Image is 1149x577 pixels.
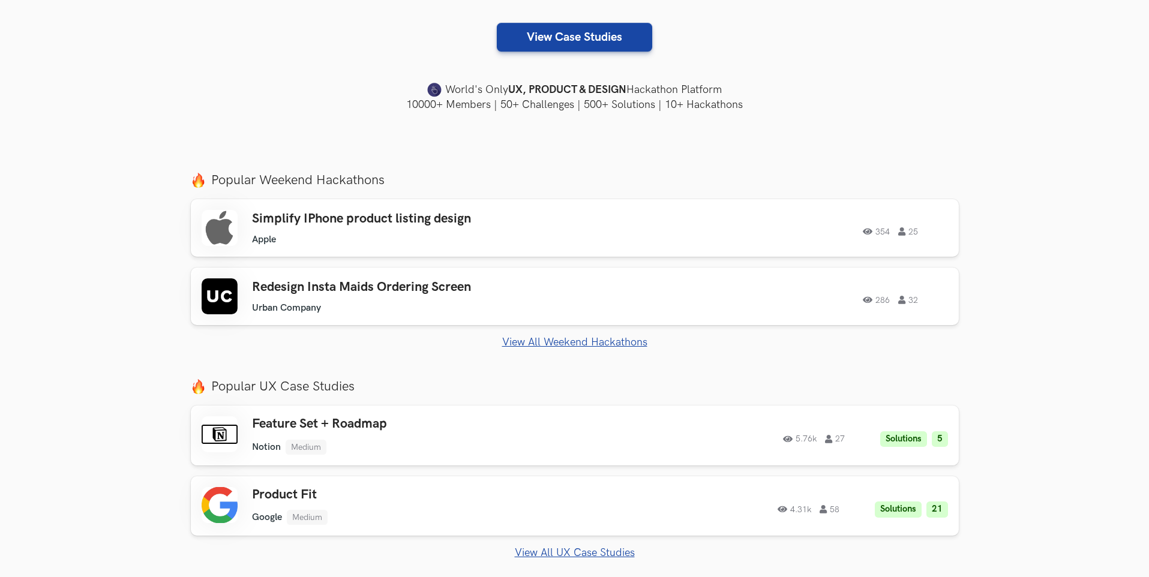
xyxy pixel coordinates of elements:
[508,82,626,98] strong: UX, PRODUCT & DESIGN
[252,487,593,503] h3: Product Fit
[287,510,328,525] li: Medium
[497,23,652,52] a: View Case Studies
[252,280,593,295] h3: Redesign Insta Maids Ordering Screen
[932,431,948,447] li: 5
[898,296,918,304] span: 32
[191,546,959,559] a: View All UX Case Studies
[252,416,593,432] h3: Feature Set + Roadmap
[825,435,845,443] span: 27
[783,435,817,443] span: 5.76k
[863,296,890,304] span: 286
[191,172,959,188] label: Popular Weekend Hackathons
[252,512,282,523] li: Google
[252,234,276,245] li: Apple
[863,227,890,236] span: 354
[875,501,922,518] li: Solutions
[286,440,326,455] li: Medium
[898,227,918,236] span: 25
[191,82,959,98] h4: World's Only Hackathon Platform
[191,173,206,188] img: fire.png
[926,501,948,518] li: 21
[820,505,839,513] span: 58
[191,476,959,536] a: Product Fit Google Medium 4.31k 58 Solutions 21
[191,378,959,395] label: Popular UX Case Studies
[191,336,959,348] a: View All Weekend Hackathons
[191,405,959,465] a: Feature Set + Roadmap Notion Medium 5.76k 27 Solutions 5
[252,441,281,453] li: Notion
[778,505,811,513] span: 4.31k
[191,379,206,394] img: fire.png
[427,82,442,98] img: uxhack-favicon-image.png
[191,199,959,257] a: Simplify IPhone product listing design Apple 354 25
[191,97,959,112] h4: 10000+ Members | 50+ Challenges | 500+ Solutions | 10+ Hackathons
[880,431,927,447] li: Solutions
[252,211,593,227] h3: Simplify IPhone product listing design
[191,268,959,325] a: Redesign Insta Maids Ordering Screen Urban Company 286 32
[252,302,321,314] li: Urban Company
